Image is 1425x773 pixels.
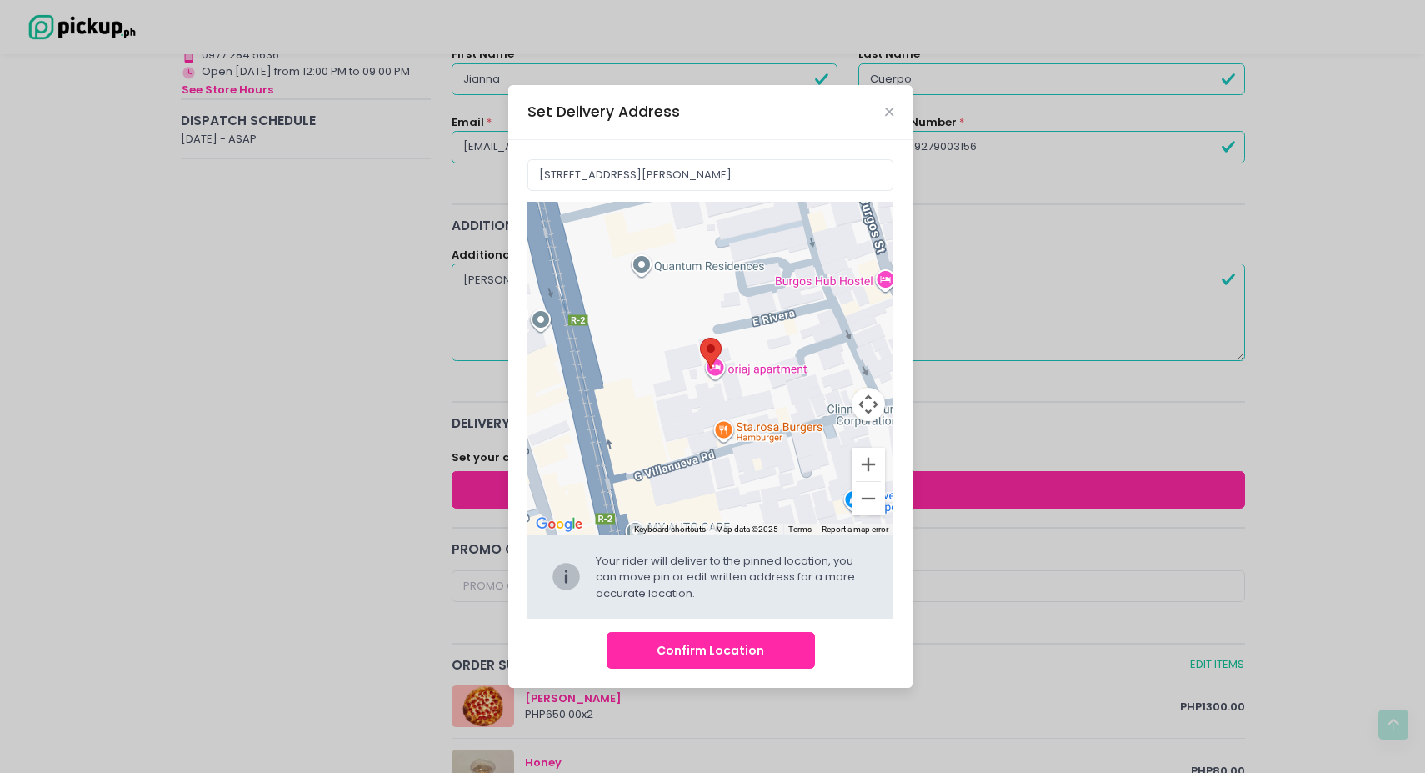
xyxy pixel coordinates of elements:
span: Map data ©2025 [716,525,778,534]
a: Open this area in Google Maps (opens a new window) [532,514,587,535]
button: Close [885,108,893,116]
button: Map camera controls [852,388,885,421]
div: Your rider will deliver to the pinned location, you can move pin or edit written address for a mo... [596,553,871,602]
img: Google [532,514,587,535]
a: Terms (opens in new tab) [788,525,812,534]
a: Report a map error [822,525,888,534]
input: Delivery Address [527,159,894,191]
div: Set Delivery Address [527,101,680,123]
button: Zoom in [852,448,885,481]
button: Zoom out [852,482,885,515]
button: Confirm Location [607,632,815,670]
button: Keyboard shortcuts [634,524,706,535]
